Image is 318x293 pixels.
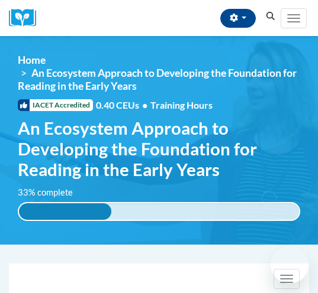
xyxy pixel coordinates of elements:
a: Home [18,54,46,66]
label: 33% complete [18,186,86,199]
span: • [142,99,147,110]
span: An Ecosystem Approach to Developing the Foundation for Reading in the Early Years [18,118,300,180]
iframe: Button to launch messaging window [271,246,309,284]
span: IACET Accredited [18,99,93,111]
a: Cox Campus [9,9,44,27]
span: An Ecosystem Approach to Developing the Foundation for Reading in the Early Years [18,67,297,92]
button: Search [262,9,280,24]
span: Training Hours [150,99,213,110]
button: Account Settings [220,9,256,28]
div: 33% complete [19,203,111,220]
img: Logo brand [9,9,44,27]
span: 0.40 CEUs [96,99,150,112]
